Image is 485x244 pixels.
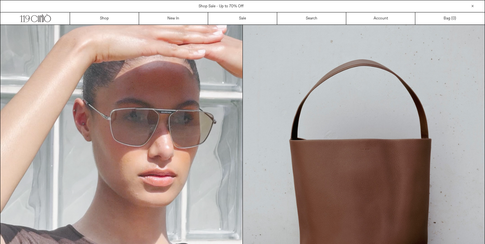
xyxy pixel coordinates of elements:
[70,12,139,25] a: Shop
[208,12,277,25] a: Sale
[139,12,208,25] a: New In
[415,12,484,25] a: Bag ()
[453,16,456,21] span: )
[199,4,243,9] a: Shop Sale - Up to 70% Off
[346,12,415,25] a: Account
[277,12,346,25] a: Search
[453,16,455,21] span: 0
